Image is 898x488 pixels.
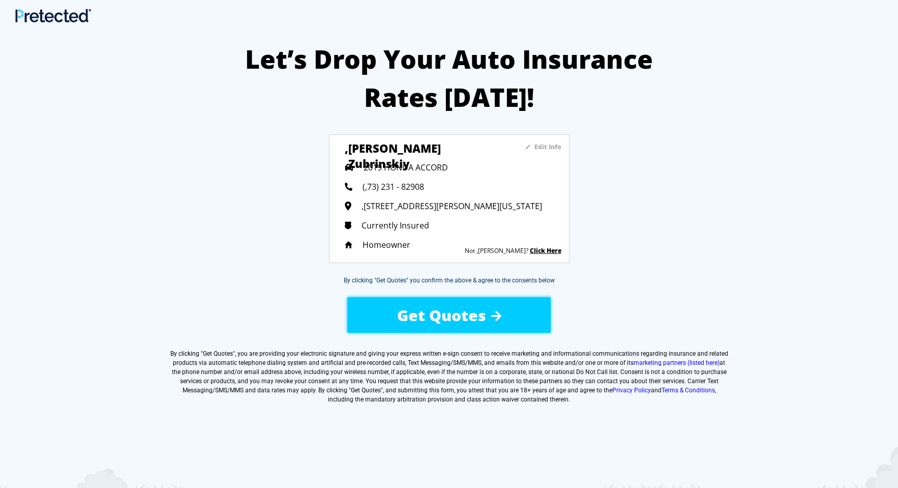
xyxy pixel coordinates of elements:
[465,246,528,255] sapn: Not ,[PERSON_NAME]?
[534,142,561,151] sapn: Edit Info
[344,276,555,285] div: By clicking "Get Quotes" you confirm the above & agree to the consents below
[363,181,424,192] span: (,73) 231 - 82908
[364,162,448,173] span: 2019 HONDA ACCORD
[347,297,551,333] button: Get Quotes
[662,387,715,394] a: Terms & Conditions
[203,350,233,357] span: Get Quotes
[345,140,495,156] h3: ,[PERSON_NAME] ,zubrinskiy
[236,40,663,117] h2: Let’s Drop Your Auto Insurance Rates [DATE]!
[363,239,410,250] span: Homeowner
[397,305,486,326] span: Get Quotes
[169,349,729,404] label: By clicking " ", you are providing your electronic signature and giving your express written e-si...
[530,246,561,255] a: Click Here
[612,387,651,394] a: Privacy Policy
[362,200,542,212] span: ,[STREET_ADDRESS][PERSON_NAME][US_STATE]
[362,220,429,231] span: Currently Insured
[634,359,720,366] a: marketing partners (listed here)
[15,9,91,22] img: Main Logo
